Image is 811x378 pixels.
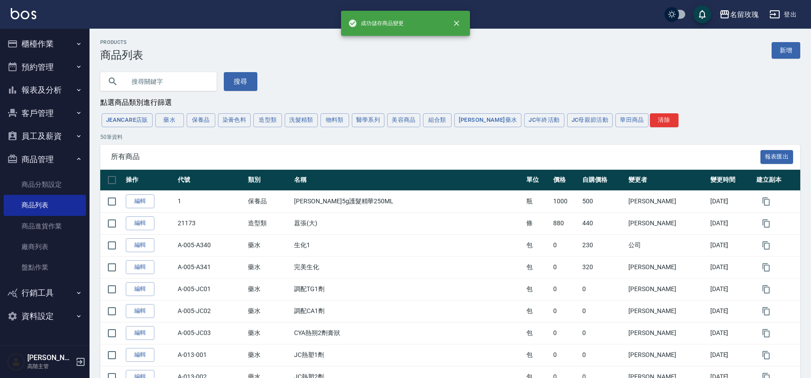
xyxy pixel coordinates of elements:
[246,212,292,234] td: 造型類
[551,344,581,366] td: 0
[423,113,452,127] button: 組合類
[175,234,246,256] td: A-005-A340
[524,212,551,234] td: 條
[126,216,154,230] a: 編輯
[155,113,184,127] button: 藥水
[551,190,581,212] td: 1000
[551,234,581,256] td: 0
[626,344,708,366] td: [PERSON_NAME]
[175,256,246,278] td: A-005-A341
[447,13,466,33] button: close
[580,170,626,191] th: 自購價格
[175,322,246,344] td: A-005-JC03
[4,305,86,328] button: 資料設定
[175,170,246,191] th: 代號
[100,49,143,61] h3: 商品列表
[4,281,86,305] button: 行銷工具
[4,174,86,195] a: 商品分類設定
[626,278,708,300] td: [PERSON_NAME]
[708,234,754,256] td: [DATE]
[626,190,708,212] td: [PERSON_NAME]
[4,125,86,148] button: 員工及薪資
[580,256,626,278] td: 320
[708,322,754,344] td: [DATE]
[693,5,711,23] button: save
[253,113,282,127] button: 造型類
[292,300,524,322] td: 調配CA1劑
[352,113,385,127] button: 醫學系列
[626,212,708,234] td: [PERSON_NAME]
[754,170,800,191] th: 建立副本
[708,190,754,212] td: [DATE]
[551,170,581,191] th: 價格
[124,170,175,191] th: 操作
[760,152,794,161] a: 報表匯出
[766,6,800,23] button: 登出
[126,304,154,318] a: 編輯
[387,113,420,127] button: 美容商品
[246,190,292,212] td: 保養品
[626,300,708,322] td: [PERSON_NAME]
[524,170,551,191] th: 單位
[650,113,679,127] button: 清除
[708,170,754,191] th: 變更時間
[246,322,292,344] td: 藥水
[772,42,800,59] a: 新增
[292,190,524,212] td: [PERSON_NAME]5g護髮精華250ML
[551,212,581,234] td: 880
[626,322,708,344] td: [PERSON_NAME]
[246,344,292,366] td: 藥水
[580,212,626,234] td: 440
[292,170,524,191] th: 名稱
[708,300,754,322] td: [DATE]
[100,98,800,107] div: 點選商品類別進行篩選
[126,348,154,362] a: 編輯
[292,256,524,278] td: 完美生化
[126,326,154,340] a: 編輯
[580,190,626,212] td: 500
[246,256,292,278] td: 藥水
[187,113,215,127] button: 保養品
[111,152,760,161] span: 所有商品
[524,278,551,300] td: 包
[7,353,25,371] img: Person
[4,102,86,125] button: 客戶管理
[4,257,86,278] a: 盤點作業
[551,322,581,344] td: 0
[27,353,73,362] h5: [PERSON_NAME]
[580,234,626,256] td: 230
[580,278,626,300] td: 0
[551,278,581,300] td: 0
[126,260,154,274] a: 編輯
[626,170,708,191] th: 變更者
[348,19,404,28] span: 成功儲存商品變更
[285,113,318,127] button: 洗髮精類
[524,300,551,322] td: 包
[224,72,257,91] button: 搜尋
[454,113,522,127] button: [PERSON_NAME]藥水
[125,69,209,94] input: 搜尋關鍵字
[716,5,762,24] button: 名留玫瑰
[175,300,246,322] td: A-005-JC02
[4,56,86,79] button: 預約管理
[4,195,86,215] a: 商品列表
[4,78,86,102] button: 報表及分析
[4,148,86,171] button: 商品管理
[524,113,564,127] button: JC年終活動
[292,212,524,234] td: 囂張(大)
[580,300,626,322] td: 0
[175,212,246,234] td: 21173
[292,322,524,344] td: CYA熱朔2劑膏狀
[175,344,246,366] td: A-013-001
[524,344,551,366] td: 包
[246,278,292,300] td: 藥水
[626,234,708,256] td: 公司
[580,322,626,344] td: 0
[760,150,794,164] button: 報表匯出
[708,278,754,300] td: [DATE]
[551,256,581,278] td: 0
[524,256,551,278] td: 包
[100,133,800,141] p: 50 筆資料
[524,190,551,212] td: 瓶
[292,344,524,366] td: JC熱塑1劑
